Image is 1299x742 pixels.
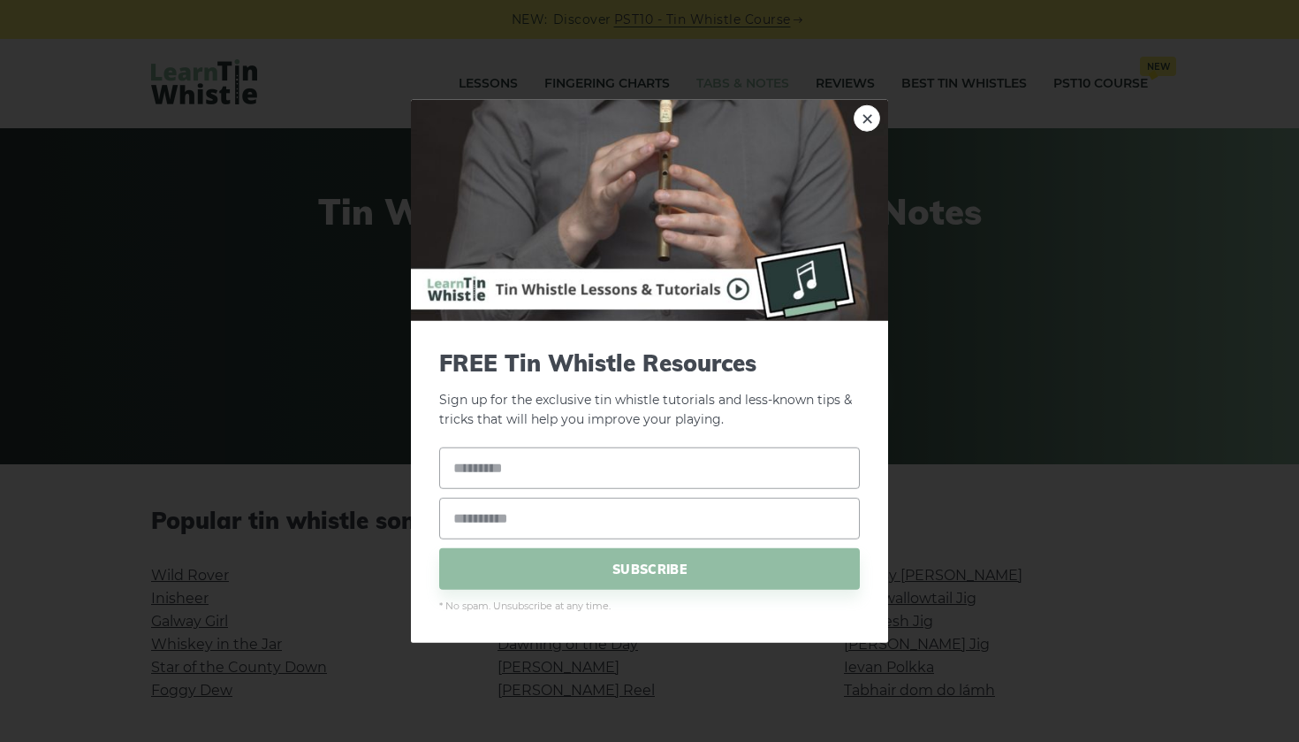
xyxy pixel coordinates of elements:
[854,104,880,131] a: ×
[439,348,860,376] span: FREE Tin Whistle Resources
[439,348,860,430] p: Sign up for the exclusive tin whistle tutorials and less-known tips & tricks that will help you i...
[439,548,860,590] span: SUBSCRIBE
[411,99,888,320] img: Tin Whistle Buying Guide Preview
[439,599,860,615] span: * No spam. Unsubscribe at any time.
